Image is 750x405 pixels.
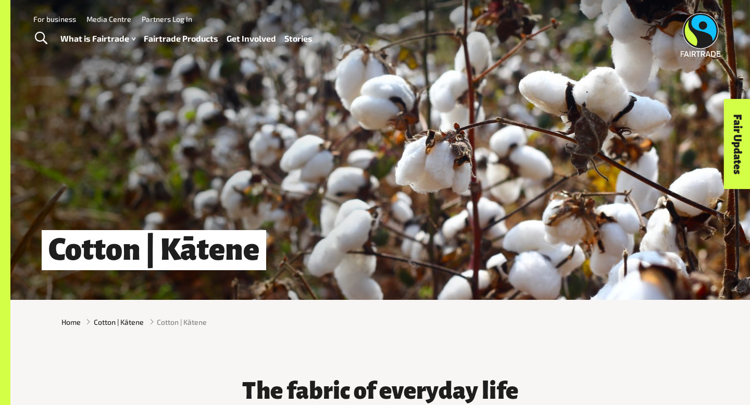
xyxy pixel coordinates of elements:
a: Toggle Search [28,26,54,52]
a: Cotton | Kātene [94,317,144,327]
a: Fairtrade Products [144,31,218,46]
a: Media Centre [86,15,131,23]
a: Partners Log In [142,15,192,23]
a: What is Fairtrade [60,31,135,46]
span: Cotton | Kātene [157,317,207,327]
img: Fairtrade Australia New Zealand logo [681,13,721,57]
h3: The fabric of everyday life [224,378,536,404]
a: Stories [284,31,312,46]
a: Home [61,317,81,327]
a: Get Involved [227,31,276,46]
h1: Cotton | Kātene [42,230,266,270]
a: For business [33,15,76,23]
